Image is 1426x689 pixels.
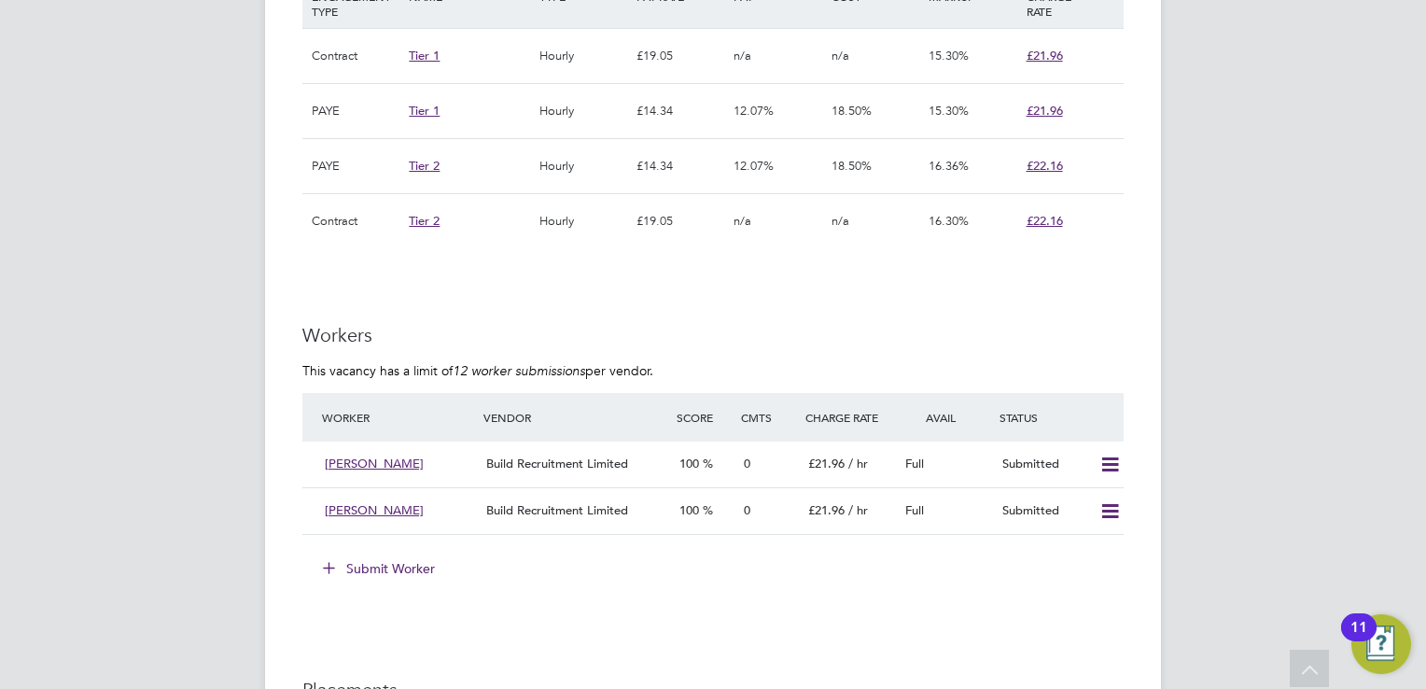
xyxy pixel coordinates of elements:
span: 12.07% [734,158,774,174]
span: 100 [679,502,699,518]
div: Avail [898,401,995,434]
p: This vacancy has a limit of per vendor. [302,362,1124,379]
span: Tier 1 [409,103,440,119]
button: Open Resource Center, 11 new notifications [1351,614,1411,674]
div: £14.34 [632,139,729,193]
div: Status [995,401,1124,434]
span: n/a [734,213,751,229]
span: 15.30% [929,48,969,63]
div: Vendor [479,401,672,434]
span: 16.30% [929,213,969,229]
span: / hr [848,502,868,518]
span: Build Recruitment Limited [486,456,628,471]
span: £22.16 [1027,158,1063,174]
span: Build Recruitment Limited [486,502,628,518]
div: £19.05 [632,29,729,83]
span: n/a [734,48,751,63]
span: 0 [744,502,750,518]
span: n/a [832,213,849,229]
span: £21.96 [1027,48,1063,63]
span: 18.50% [832,103,872,119]
div: Contract [307,29,404,83]
span: £21.96 [808,456,845,471]
span: n/a [832,48,849,63]
div: PAYE [307,139,404,193]
div: Contract [307,194,404,248]
span: 16.36% [929,158,969,174]
div: Cmts [736,401,801,434]
span: 12.07% [734,103,774,119]
span: Tier 2 [409,213,440,229]
div: Score [672,401,736,434]
div: £19.05 [632,194,729,248]
em: 12 worker submissions [453,362,585,379]
span: 100 [679,456,699,471]
div: Submitted [995,496,1092,527]
span: £21.96 [808,502,845,518]
div: Hourly [535,84,632,138]
div: Worker [317,401,479,434]
span: [PERSON_NAME] [325,456,424,471]
span: Tier 2 [409,158,440,174]
button: Submit Worker [310,554,450,584]
div: Hourly [535,139,632,193]
span: 15.30% [929,103,969,119]
span: £21.96 [1027,103,1063,119]
div: 11 [1350,627,1367,652]
div: Hourly [535,194,632,248]
span: [PERSON_NAME] [325,502,424,518]
div: PAYE [307,84,404,138]
span: Full [905,502,924,518]
div: £14.34 [632,84,729,138]
span: Tier 1 [409,48,440,63]
span: 0 [744,456,750,471]
h3: Workers [302,323,1124,347]
div: Submitted [995,449,1092,480]
span: / hr [848,456,868,471]
div: Charge Rate [801,401,898,434]
span: Full [905,456,924,471]
span: £22.16 [1027,213,1063,229]
div: Hourly [535,29,632,83]
span: 18.50% [832,158,872,174]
